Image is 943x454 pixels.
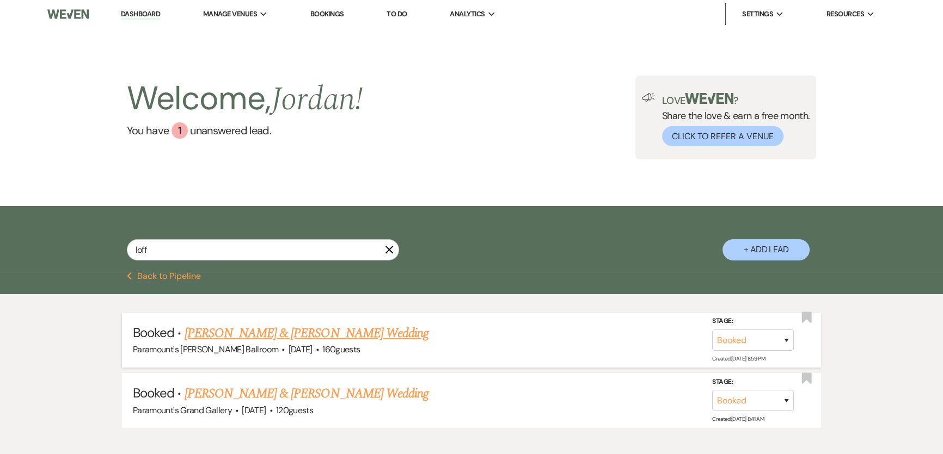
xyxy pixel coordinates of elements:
a: Dashboard [121,9,160,20]
button: + Add Lead [722,239,810,260]
span: [DATE] [289,344,313,355]
span: Paramount's [PERSON_NAME] Ballroom [133,344,278,355]
span: Booked [133,324,174,341]
span: 160 guests [322,344,360,355]
span: Analytics [450,9,485,20]
span: Jordan ! [271,74,363,125]
span: Paramount's Grand Gallery [133,405,232,416]
a: You have 1 unanswered lead. [127,122,363,139]
div: Share the love & earn a free month. [656,93,810,146]
span: 120 guests [276,405,313,416]
img: loud-speaker-illustration.svg [642,93,656,102]
div: 1 [172,122,188,139]
img: Weven Logo [47,3,89,26]
a: Bookings [310,9,344,18]
span: Settings [742,9,773,20]
h2: Welcome, [127,76,363,122]
span: [DATE] [242,405,266,416]
p: Love ? [662,93,810,105]
span: Booked [133,384,174,401]
input: Search by name, event date, email address or phone number [127,239,399,260]
a: [PERSON_NAME] & [PERSON_NAME] Wedding [185,324,428,343]
span: Resources [826,9,864,20]
span: Manage Venues [203,9,257,20]
a: To Do [387,9,407,18]
label: Stage: [712,376,794,388]
label: Stage: [712,315,794,327]
img: weven-logo-green.svg [685,93,733,104]
button: Click to Refer a Venue [662,126,783,146]
button: Back to Pipeline [127,272,201,281]
a: [PERSON_NAME] & [PERSON_NAME] Wedding [185,384,428,403]
span: Created: [DATE] 8:59 PM [712,355,765,362]
span: Created: [DATE] 8:41 AM [712,415,764,422]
